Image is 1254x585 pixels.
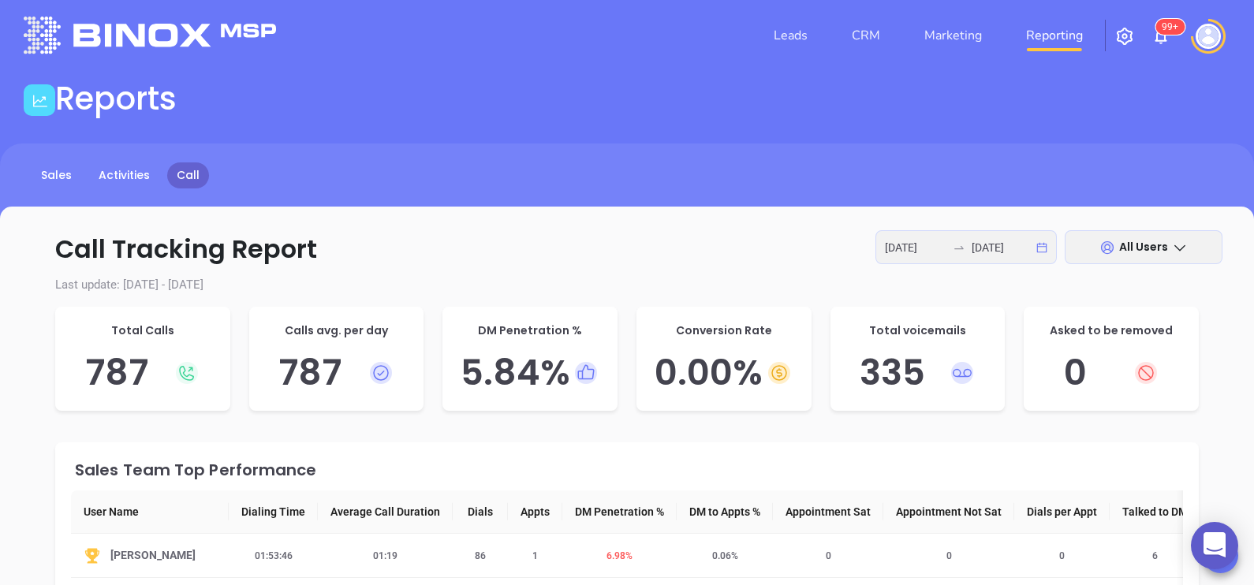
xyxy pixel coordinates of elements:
[597,550,642,561] span: 6.98 %
[71,322,215,339] p: Total Calls
[1196,24,1221,49] img: user
[24,17,276,54] img: logo
[265,352,409,394] h5: 787
[75,462,1183,478] div: Sales Team Top Performance
[918,20,988,51] a: Marketing
[1020,20,1089,51] a: Reporting
[32,162,81,188] a: Sales
[458,352,602,394] h5: 5.84 %
[703,550,748,561] span: 0.06 %
[523,550,547,561] span: 1
[32,230,1222,268] p: Call Tracking Report
[1014,490,1110,534] th: Dials per Appt
[885,239,946,256] input: Start date
[453,490,508,534] th: Dials
[1110,490,1200,534] th: Talked to DM
[652,322,796,339] p: Conversion Rate
[458,322,602,339] p: DM Penetration %
[465,550,495,561] span: 86
[846,322,990,339] p: Total voicemails
[508,490,562,534] th: Appts
[953,241,965,254] span: to
[55,80,177,117] h1: Reports
[562,490,677,534] th: DM Penetration %
[245,550,302,561] span: 01:53:46
[972,239,1033,256] input: End date
[677,490,773,534] th: DM to Appts %
[265,322,409,339] p: Calls avg. per day
[89,162,159,188] a: Activities
[846,352,990,394] h5: 335
[937,550,961,561] span: 0
[32,276,1222,294] p: Last update: [DATE] - [DATE]
[953,241,965,254] span: swap-right
[167,162,209,188] a: Call
[110,546,196,565] span: [PERSON_NAME]
[816,550,841,561] span: 0
[1119,239,1168,255] span: All Users
[1155,19,1185,35] sup: 100
[364,550,407,561] span: 01:19
[1151,27,1170,46] img: iconNotification
[773,490,883,534] th: Appointment Sat
[652,352,796,394] h5: 0.00 %
[1143,550,1167,561] span: 6
[767,20,814,51] a: Leads
[84,547,101,565] img: Top-YuorZo0z.svg
[71,490,229,534] th: User Name
[71,352,215,394] h5: 787
[1039,352,1183,394] h5: 0
[1039,322,1183,339] p: Asked to be removed
[1050,550,1074,561] span: 0
[845,20,886,51] a: CRM
[229,490,318,534] th: Dialing Time
[1115,27,1134,46] img: iconSetting
[883,490,1014,534] th: Appointment Not Sat
[318,490,453,534] th: Average Call Duration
